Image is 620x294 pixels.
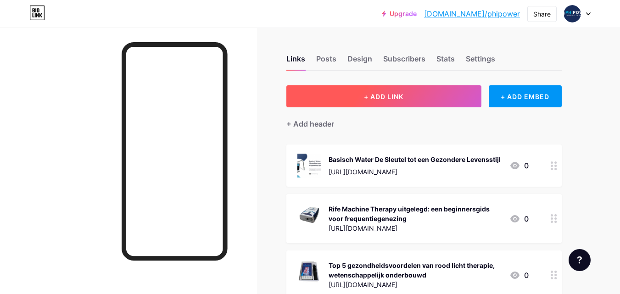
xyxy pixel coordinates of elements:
[286,118,334,129] div: + Add header
[329,280,502,289] div: [URL][DOMAIN_NAME]
[509,213,529,224] div: 0
[329,223,502,233] div: [URL][DOMAIN_NAME]
[436,53,455,70] div: Stats
[466,53,495,70] div: Settings
[329,167,501,177] div: [URL][DOMAIN_NAME]
[316,53,336,70] div: Posts
[533,9,551,19] div: Share
[364,93,403,100] span: + ADD LINK
[509,160,529,171] div: 0
[297,203,321,227] img: Rife Machine Therapy uitgelegd: een beginnersgids voor frequentiegenezing
[489,85,562,107] div: + ADD EMBED
[286,53,305,70] div: Links
[382,10,417,17] a: Upgrade
[329,155,501,164] div: Basisch Water De Sleutel tot een Gezondere Levensstijl
[383,53,425,70] div: Subscribers
[347,53,372,70] div: Design
[424,8,520,19] a: [DOMAIN_NAME]/phipower
[329,204,502,223] div: Rife Machine Therapy uitgelegd: een beginnersgids voor frequentiegenezing
[286,85,481,107] button: + ADD LINK
[297,154,321,178] img: Basisch Water De Sleutel tot een Gezondere Levensstijl
[564,5,581,22] img: Phi Power
[329,261,502,280] div: Top 5 gezondheidsvoordelen van rood licht therapie, wetenschappelijk onderbouwd
[509,270,529,281] div: 0
[297,260,321,283] img: Top 5 gezondheidsvoordelen van rood licht therapie, wetenschappelijk onderbouwd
